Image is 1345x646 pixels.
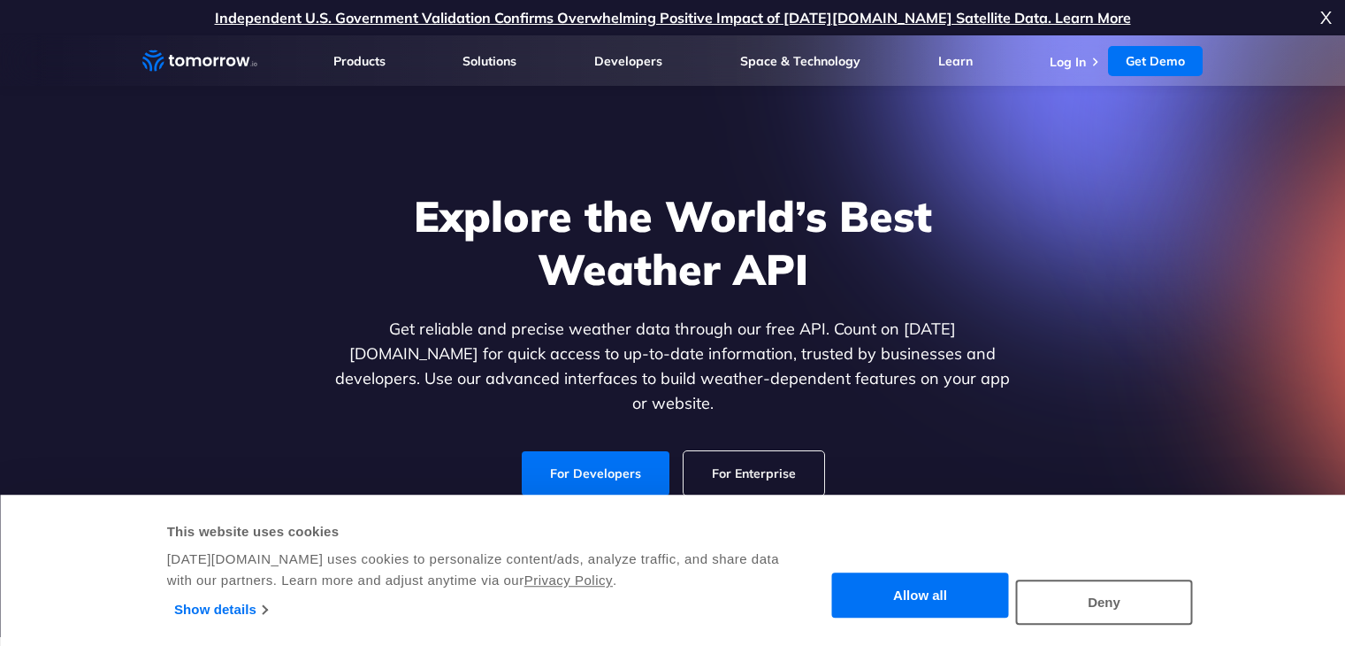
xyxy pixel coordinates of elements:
div: This website uses cookies [167,521,782,542]
a: Privacy Policy [524,573,613,588]
a: Show details [174,596,267,623]
a: Developers [594,53,662,69]
h1: Explore the World’s Best Weather API [332,189,1014,296]
a: Independent U.S. Government Validation Confirms Overwhelming Positive Impact of [DATE][DOMAIN_NAM... [215,9,1131,27]
a: Get Demo [1108,46,1203,76]
a: Learn [938,53,973,69]
a: Log In [1050,54,1086,70]
a: Space & Technology [740,53,860,69]
a: For Developers [522,451,669,496]
a: For Enterprise [684,451,824,496]
p: Get reliable and precise weather data through our free API. Count on [DATE][DOMAIN_NAME] for quic... [332,317,1014,416]
div: [DATE][DOMAIN_NAME] uses cookies to personalize content/ads, analyze traffic, and share data with... [167,549,782,591]
a: Products [333,53,386,69]
button: Allow all [832,573,1009,619]
a: Home link [142,48,257,74]
button: Deny [1016,580,1193,625]
a: Solutions [462,53,516,69]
